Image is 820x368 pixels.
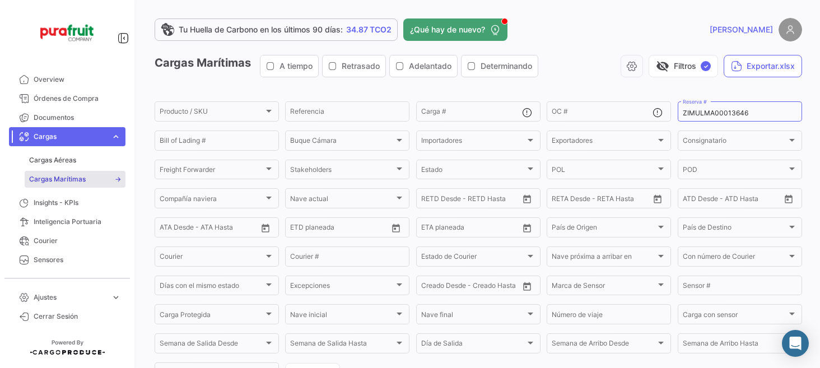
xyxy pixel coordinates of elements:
span: Día de Salida [421,341,525,349]
span: Semana de Arribo Hasta [683,341,787,349]
button: Open calendar [519,220,535,236]
input: Desde [552,196,572,204]
span: [PERSON_NAME] [710,24,773,35]
span: Buque Cámara [290,138,394,146]
a: Cargas Aéreas [25,152,125,169]
span: Overview [34,74,121,85]
input: Hasta [449,196,496,204]
span: Courier [34,236,121,246]
input: ATD Desde [683,196,718,204]
button: Determinando [462,55,538,77]
span: Insights - KPIs [34,198,121,208]
span: Courier [160,254,264,262]
span: Estado [421,167,525,175]
span: Nave final [421,313,525,320]
span: Adelantado [409,60,451,72]
span: Cargas Marítimas [29,174,86,184]
a: Sensores [9,250,125,269]
span: Retrasado [342,60,380,72]
a: Inteligencia Portuaria [9,212,125,231]
input: Hasta [318,225,365,233]
button: Open calendar [519,278,535,295]
span: Exportadores [552,138,656,146]
a: Cargas Marítimas [25,171,125,188]
span: Inteligencia Portuaria [34,217,121,227]
span: Documentos [34,113,121,123]
span: Con número de Courier [683,254,787,262]
h3: Cargas Marítimas [155,55,542,77]
input: ATA Desde [160,225,194,233]
span: Días con el mismo estado [160,283,264,291]
span: Semana de Arribo Desde [552,341,656,349]
span: Carga Protegida [160,313,264,320]
span: Marca de Sensor [552,283,656,291]
button: Open calendar [519,190,535,207]
span: Ajustes [34,292,106,302]
span: Nave actual [290,196,394,204]
button: Open calendar [780,190,797,207]
span: Carga con sensor [683,313,787,320]
button: Adelantado [390,55,457,77]
span: Producto / SKU [160,109,264,117]
button: A tiempo [260,55,318,77]
span: visibility_off [656,59,669,73]
span: POD [683,167,787,175]
span: Compañía naviera [160,196,264,204]
span: Semana de Salida Hasta [290,341,394,349]
img: Logo+PuraFruit.png [39,13,95,52]
a: Documentos [9,108,125,127]
button: Open calendar [257,220,274,236]
button: Open calendar [649,190,666,207]
span: Estado de Courier [421,254,525,262]
span: Nave inicial [290,313,394,320]
div: Abrir Intercom Messenger [782,330,809,357]
span: ✓ [701,61,711,71]
span: POL [552,167,656,175]
span: País de Destino [683,225,787,233]
input: Creado Desde [421,283,464,291]
a: Tu Huella de Carbono en los últimos 90 días:34.87 TCO2 [155,18,398,41]
span: 34.87 TCO2 [346,24,392,35]
a: Órdenes de Compra [9,89,125,108]
span: Determinando [481,60,532,72]
span: Sensores [34,255,121,265]
span: Cargas [34,132,106,142]
input: Hasta [449,225,496,233]
span: Consignatario [683,138,787,146]
button: visibility_offFiltros✓ [649,55,718,77]
img: placeholder-user.png [779,18,802,41]
span: Excepciones [290,283,394,291]
span: Importadores [421,138,525,146]
input: Desde [421,225,441,233]
a: Courier [9,231,125,250]
input: ATA Hasta [202,225,248,233]
span: Stakeholders [290,167,394,175]
button: ¿Qué hay de nuevo? [403,18,507,41]
input: Creado Hasta [472,283,519,291]
span: País de Origen [552,225,656,233]
span: expand_more [111,132,121,142]
span: Cargas Aéreas [29,155,76,165]
span: Semana de Salida Desde [160,341,264,349]
span: Órdenes de Compra [34,94,121,104]
span: Freight Forwarder [160,167,264,175]
button: Retrasado [323,55,385,77]
span: A tiempo [279,60,313,72]
a: Overview [9,70,125,89]
input: ATD Hasta [726,196,772,204]
button: Exportar.xlsx [724,55,802,77]
span: Nave próxima a arribar en [552,254,656,262]
span: ¿Qué hay de nuevo? [410,24,485,35]
input: Hasta [580,196,626,204]
a: Insights - KPIs [9,193,125,212]
span: Cerrar Sesión [34,311,121,322]
button: Open calendar [388,220,404,236]
input: Desde [290,225,310,233]
span: Tu Huella de Carbono en los últimos 90 días: [179,24,343,35]
span: expand_more [111,292,121,302]
input: Desde [421,196,441,204]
